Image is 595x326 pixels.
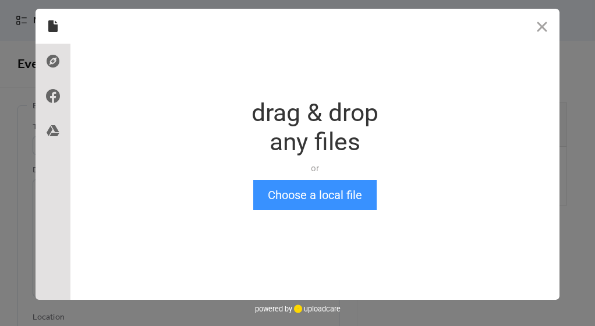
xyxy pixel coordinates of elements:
[252,162,378,174] div: or
[36,44,70,79] div: Direct Link
[525,9,559,44] button: Close
[36,9,70,44] div: Local Files
[255,300,341,317] div: powered by
[36,79,70,114] div: Facebook
[252,98,378,157] div: drag & drop any files
[292,304,341,313] a: uploadcare
[253,180,377,210] button: Choose a local file
[36,114,70,148] div: Google Drive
